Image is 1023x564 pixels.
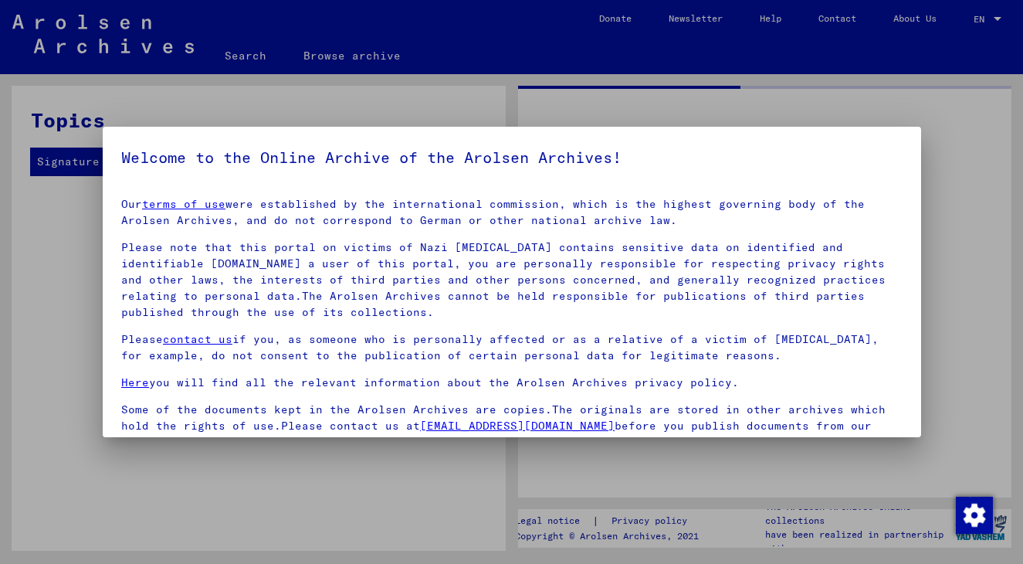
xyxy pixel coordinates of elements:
h5: Welcome to the Online Archive of the Arolsen Archives! [121,145,903,170]
a: Here [121,375,149,389]
p: Please if you, as someone who is personally affected or as a relative of a victim of [MEDICAL_DAT... [121,331,903,364]
p: Please note that this portal on victims of Nazi [MEDICAL_DATA] contains sensitive data on identif... [121,240,903,321]
div: Change consent [955,496,992,533]
p: Our were established by the international commission, which is the highest governing body of the ... [121,196,903,229]
p: you will find all the relevant information about the Arolsen Archives privacy policy. [121,375,903,391]
a: contact us [163,332,232,346]
a: terms of use [142,197,225,211]
a: [EMAIL_ADDRESS][DOMAIN_NAME] [420,419,615,433]
img: Change consent [956,497,993,534]
p: Some of the documents kept in the Arolsen Archives are copies.The originals are stored in other a... [121,402,903,450]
